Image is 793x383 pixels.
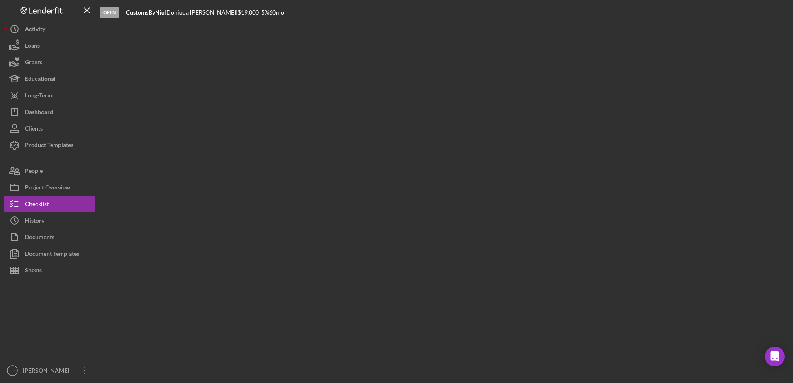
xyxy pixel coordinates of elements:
div: Doniqua [PERSON_NAME] | [166,9,238,16]
button: Project Overview [4,179,95,196]
div: Sheets [25,262,42,281]
div: Documents [25,229,54,247]
text: DB [10,368,15,373]
div: History [25,212,44,231]
span: $19,000 [238,9,259,16]
button: Clients [4,120,95,137]
div: Long-Term [25,87,52,106]
div: Loans [25,37,40,56]
div: Project Overview [25,179,70,198]
div: Product Templates [25,137,73,155]
button: Sheets [4,262,95,279]
button: Documents [4,229,95,245]
button: Dashboard [4,104,95,120]
div: Grants [25,54,42,73]
div: 5 % [261,9,269,16]
div: Activity [25,21,45,39]
div: Checklist [25,196,49,214]
button: Long-Term [4,87,95,104]
button: Grants [4,54,95,70]
button: Checklist [4,196,95,212]
div: Document Templates [25,245,79,264]
div: | [126,9,166,16]
button: Educational [4,70,95,87]
button: Activity [4,21,95,37]
button: DB[PERSON_NAME] [4,362,95,379]
div: Dashboard [25,104,53,122]
button: People [4,162,95,179]
button: Product Templates [4,137,95,153]
b: CustomsByNiq [126,9,165,16]
div: Open Intercom Messenger [765,347,785,366]
div: Clients [25,120,43,139]
button: History [4,212,95,229]
div: [PERSON_NAME] [21,362,75,381]
div: 60 mo [269,9,284,16]
div: Open [100,7,119,18]
div: Educational [25,70,56,89]
div: People [25,162,43,181]
button: Document Templates [4,245,95,262]
button: Loans [4,37,95,54]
